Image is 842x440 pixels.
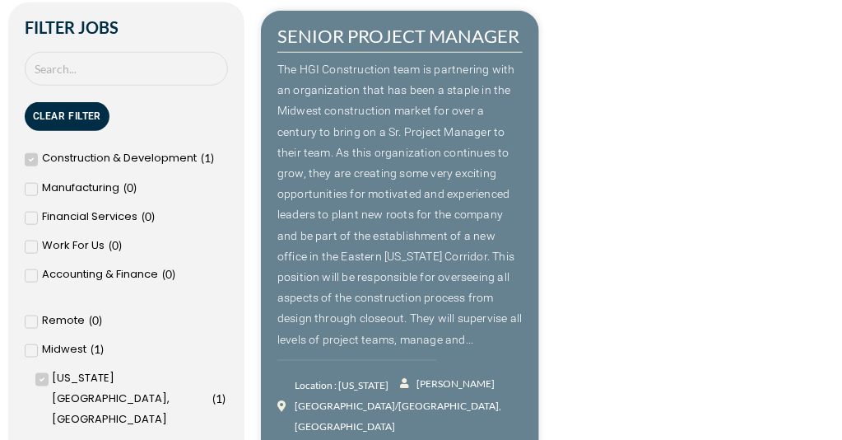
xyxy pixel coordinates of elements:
[42,235,105,255] span: Work For Us
[42,264,158,284] span: Accounting & Finance
[165,267,172,281] span: 0
[123,180,127,194] span: (
[25,52,228,86] input: Search Job
[25,102,109,131] button: Clear Filter
[212,391,216,405] span: (
[100,342,104,356] span: )
[99,313,102,327] span: )
[42,206,137,227] span: Financial Services
[53,367,209,430] span: [US_STATE][GEOGRAPHIC_DATA], [GEOGRAPHIC_DATA]
[42,147,197,168] span: Construction & Development
[133,180,137,194] span: )
[42,177,119,198] span: Manufacturing
[112,238,119,252] span: 0
[92,313,99,327] span: 0
[119,238,122,252] span: )
[94,342,100,356] span: 1
[222,391,226,405] span: )
[151,209,155,223] span: )
[204,151,211,165] span: 1
[89,313,92,327] span: (
[42,310,85,330] span: Remote
[127,180,133,194] span: 0
[42,339,86,359] span: Midwest
[162,267,165,281] span: (
[145,209,151,223] span: 0
[25,19,228,35] h2: Filter Jobs
[211,151,214,165] span: )
[201,151,204,165] span: (
[91,342,94,356] span: (
[142,209,145,223] span: (
[172,267,175,281] span: )
[109,238,112,252] span: (
[216,391,222,405] span: 1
